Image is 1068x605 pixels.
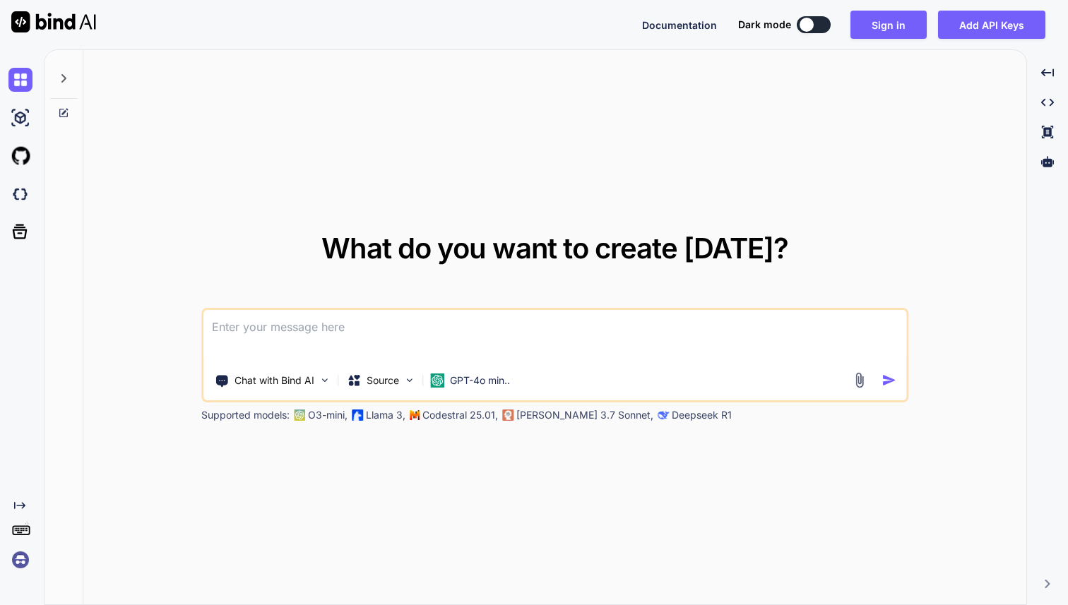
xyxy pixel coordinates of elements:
[410,410,420,420] img: Mistral-AI
[882,373,896,388] img: icon
[201,408,290,422] p: Supported models:
[430,373,444,388] img: GPT-4o mini
[294,409,305,421] img: GPT-4
[450,373,510,388] p: GPT-4o min..
[11,11,96,32] img: Bind AI
[642,18,717,32] button: Documentation
[8,106,32,130] img: ai-studio
[938,11,1045,39] button: Add API Keys
[308,408,348,422] p: O3-mini,
[8,144,32,168] img: githubLight
[502,409,514,421] img: claude
[851,372,867,388] img: attachment
[235,373,314,388] p: Chat with Bind AI
[8,548,32,572] img: signin
[403,374,415,386] img: Pick Models
[367,373,399,388] p: Source
[8,68,32,92] img: chat
[319,374,331,386] img: Pick Tools
[642,19,717,31] span: Documentation
[672,408,732,422] p: Deepseek R1
[366,408,405,422] p: Llama 3,
[658,409,669,421] img: claude
[321,231,788,265] span: What do you want to create [DATE]?
[850,11,927,39] button: Sign in
[422,408,498,422] p: Codestral 25.01,
[738,18,791,32] span: Dark mode
[8,182,32,206] img: darkCloudIdeIcon
[516,408,653,422] p: [PERSON_NAME] 3.7 Sonnet,
[352,409,363,421] img: Llama2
